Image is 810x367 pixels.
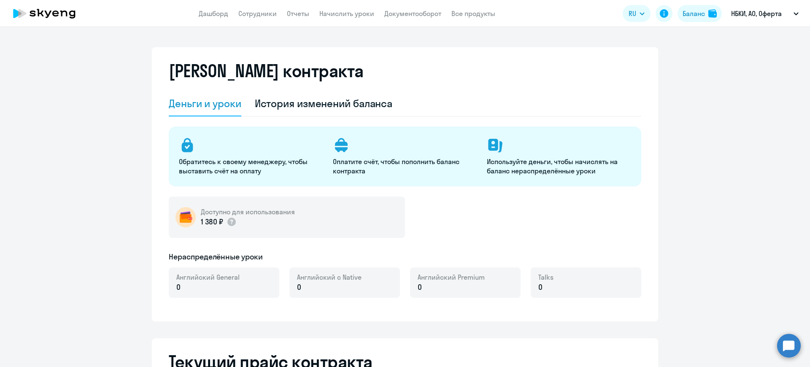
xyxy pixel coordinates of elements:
span: 0 [176,282,181,293]
span: Английский с Native [297,273,362,282]
span: Английский Premium [418,273,485,282]
h2: [PERSON_NAME] контракта [169,61,364,81]
p: НБКИ, АО, Оферта [731,8,782,19]
p: Обратитесь к своему менеджеру, чтобы выставить счёт на оплату [179,157,323,175]
a: Все продукты [451,9,495,18]
span: Talks [538,273,553,282]
div: Деньги и уроки [169,97,241,110]
h5: Доступно для использования [201,207,295,216]
button: НБКИ, АО, Оферта [727,3,803,24]
img: balance [708,9,717,18]
p: Используйте деньги, чтобы начислять на баланс нераспределённые уроки [487,157,631,175]
span: 0 [538,282,543,293]
span: 0 [418,282,422,293]
div: Баланс [683,8,705,19]
h5: Нераспределённые уроки [169,251,263,262]
p: Оплатите счёт, чтобы пополнить баланс контракта [333,157,477,175]
a: Документооборот [384,9,441,18]
img: wallet-circle.png [175,207,196,227]
a: Сотрудники [238,9,277,18]
span: RU [629,8,636,19]
a: Дашборд [199,9,228,18]
div: История изменений баланса [255,97,393,110]
p: 1 380 ₽ [201,216,237,227]
a: Отчеты [287,9,309,18]
a: Начислить уроки [319,9,374,18]
span: Английский General [176,273,240,282]
button: Балансbalance [678,5,722,22]
span: 0 [297,282,301,293]
button: RU [623,5,651,22]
